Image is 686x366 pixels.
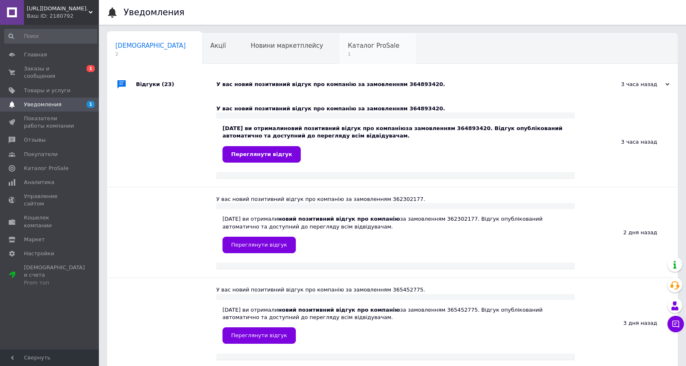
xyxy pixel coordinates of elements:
[216,286,575,294] div: У вас новий позитивний відгук про компанію за замовленням 365452775.
[216,105,575,112] div: У вас новий позитивний відгук про компанію за замовленням 364893420.
[24,179,54,186] span: Аналитика
[24,193,76,207] span: Управление сайтом
[575,187,678,277] div: 2 дня назад
[216,196,575,203] div: У вас новий позитивний відгук про компанію за замовленням 362302177.
[278,216,400,222] b: новий позитивний відгук про компанію
[24,236,45,243] span: Маркет
[136,72,216,97] div: Відгуки
[216,81,587,88] div: У вас новий позитивний відгук про компанію за замовленням 364893420.
[251,42,323,49] span: Новини маркетплейсу
[27,12,99,20] div: Ваш ID: 2180792
[278,307,400,313] b: новий позитивний відгук про компанію
[211,42,226,49] span: Акції
[348,42,399,49] span: Каталог ProSale
[4,29,97,44] input: Поиск
[667,316,684,332] button: Чат с покупателем
[162,81,174,87] span: (23)
[24,101,61,108] span: Уведомления
[587,81,670,88] div: 3 часа назад
[222,237,296,253] a: Переглянути відгук
[27,5,89,12] span: http://oltomcompany.com.ua.
[24,115,76,130] span: Показатели работы компании
[87,101,95,108] span: 1
[222,146,301,163] a: Переглянути відгук
[24,250,54,257] span: Настройки
[24,51,47,58] span: Главная
[284,125,406,131] b: новий позитивний відгук про компанію
[222,125,569,162] div: [DATE] ви отримали за замовленням 364893420. Відгук опублікований автоматично та доступний до пер...
[231,151,292,157] span: Переглянути відгук
[231,242,287,248] span: Переглянути відгук
[24,279,85,287] div: Prom топ
[231,332,287,338] span: Переглянути відгук
[115,42,186,49] span: [DEMOGRAPHIC_DATA]
[348,51,399,57] span: 1
[24,151,58,158] span: Покупатели
[115,51,186,57] span: 2
[24,165,68,172] span: Каталог ProSale
[222,215,569,253] div: [DATE] ви отримали за замовленням 362302177. Відгук опублікований автоматично та доступний до пер...
[24,214,76,229] span: Кошелек компании
[222,306,569,344] div: [DATE] ви отримали за замовленням 365452775. Відгук опублікований автоматично та доступний до пер...
[222,327,296,344] a: Переглянути відгук
[24,87,70,94] span: Товары и услуги
[24,65,76,80] span: Заказы и сообщения
[124,7,185,17] h1: Уведомления
[575,97,678,187] div: 3 часа назад
[24,264,85,287] span: [DEMOGRAPHIC_DATA] и счета
[87,65,95,72] span: 1
[24,136,46,144] span: Отзывы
